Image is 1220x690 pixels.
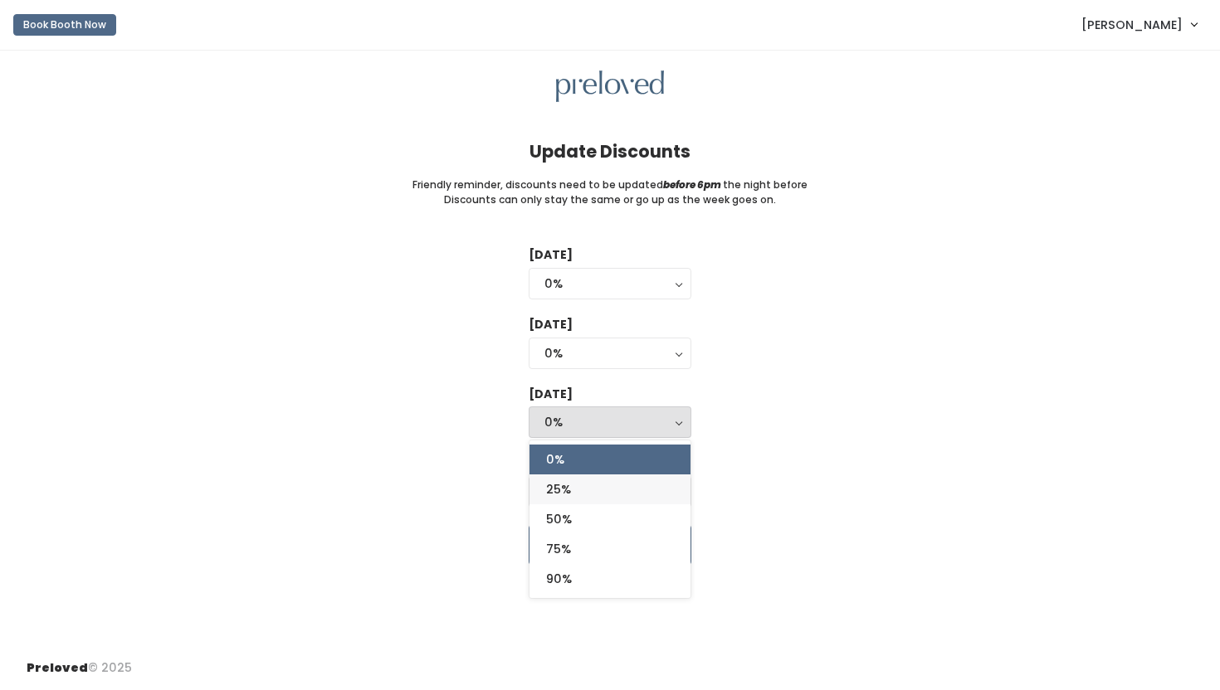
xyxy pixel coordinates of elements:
div: 0% [544,275,676,293]
span: Preloved [27,659,88,676]
span: 0% [546,450,564,469]
small: Friendly reminder, discounts need to be updated the night before [412,177,808,192]
button: 0% [529,338,691,369]
button: 0% [529,268,691,299]
label: [DATE] [529,386,573,403]
button: 0% [529,406,691,438]
a: [PERSON_NAME] [1065,7,1213,42]
div: 0% [544,344,676,362]
img: preloved logo [556,70,664,103]
span: 25% [546,480,571,498]
button: Book Booth Now [13,14,116,36]
span: 75% [546,540,571,558]
label: [DATE] [529,316,573,333]
div: 0% [544,413,676,431]
a: Book Booth Now [13,7,116,43]
div: © 2025 [27,646,132,677]
h4: Update Discounts [529,142,691,161]
small: Discounts can only stay the same or go up as the week goes on. [444,192,776,207]
i: before 6pm [663,177,721,192]
span: 90% [546,570,572,588]
span: 50% [546,510,572,528]
span: [PERSON_NAME] [1081,16,1183,34]
label: [DATE] [529,246,573,264]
